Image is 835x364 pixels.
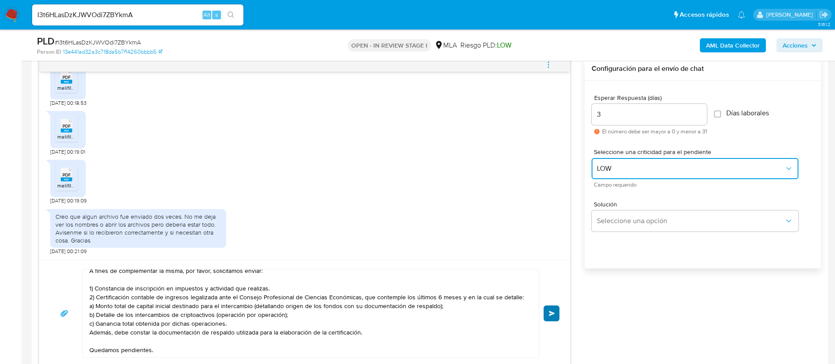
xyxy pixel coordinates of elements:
[215,11,218,19] span: s
[63,123,71,129] span: PDF
[222,9,240,21] button: search-icon
[766,11,816,19] p: micaela.pliatskas@mercadolibre.com
[63,48,162,56] a: 13e441ad32a3c718da5b7f14260bbbb5
[544,305,559,321] button: Enviar
[32,9,243,21] input: Buscar usuario o caso...
[597,164,784,173] span: LOW
[55,213,221,245] div: Creo que algun archivo fue enviado dos veces. No me deja ver los nombres o abrir los archivos per...
[37,48,61,56] b: Person ID
[783,38,808,52] span: Acciones
[602,129,707,135] span: El número debe ser mayor a 0 y menor a 31
[57,182,139,189] span: melifile5652031339482183984.pdf
[63,172,71,178] span: PDF
[50,99,87,107] span: [DATE] 00:18:53
[57,133,139,140] span: melifile3485776818509732292.pdf
[592,210,798,232] button: Seleccione una opción
[594,201,801,207] span: Solución
[594,149,801,155] span: Seleccione una criticidad para el pendiente
[434,40,457,50] div: MLA
[57,84,140,92] span: melifile4565792902056817232.pdf
[818,21,831,28] span: 3.161.2
[594,95,710,101] span: Esperar Respuesta (días)
[726,109,769,118] span: Días laborales
[55,38,141,47] span: # I3t6HLasDzKJWVOdi7ZBYkmA
[37,34,55,48] b: PLD
[348,39,431,51] p: OPEN - IN REVIEW STAGE I
[89,269,528,357] textarea: Buenos [PERSON_NAME]. Muchas gracias por la respuesta y la documentación proporcionada. A fines d...
[738,11,745,18] a: Notificaciones
[680,10,729,19] span: Accesos rápidos
[203,11,210,19] span: Alt
[50,248,87,255] span: [DATE] 00:21:09
[534,54,563,75] button: menu-action
[776,38,823,52] button: Acciones
[706,38,760,52] b: AML Data Collector
[700,38,766,52] button: AML Data Collector
[63,74,71,80] span: PDF
[497,40,511,50] span: LOW
[714,110,721,118] input: Días laborales
[592,158,798,179] button: LOW
[819,10,828,19] a: Salir
[594,183,801,187] span: Campo requerido
[549,311,555,316] span: Enviar
[50,148,85,155] span: [DATE] 00:19:01
[592,64,814,73] h3: Configuración para el envío de chat
[460,40,511,50] span: Riesgo PLD:
[592,109,707,120] input: days_to_wait
[50,197,87,204] span: [DATE] 00:19:09
[597,217,784,225] span: Seleccione una opción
